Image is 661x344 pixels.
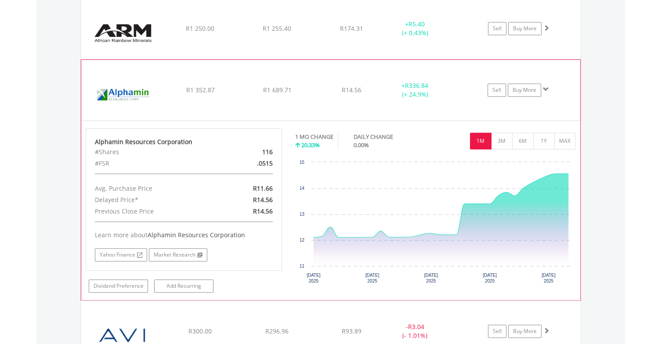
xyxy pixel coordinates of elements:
[342,86,361,94] span: R14.56
[470,133,491,149] button: 1M
[148,231,245,239] span: Alphamin Resources Corporation
[300,186,305,191] text: 14
[512,133,534,149] button: 6M
[340,24,363,33] span: R174.31
[508,83,541,97] a: Buy More
[95,138,273,146] div: Alphamin Resources Corporation
[491,133,513,149] button: 3M
[342,327,361,335] span: R93.89
[253,196,273,204] span: R14.56
[354,141,369,149] span: 0.00%
[88,146,216,158] div: #Shares
[265,327,289,335] span: R296.96
[86,71,161,118] img: EQU.ZA.APH.png
[263,86,291,94] span: R1 689.71
[488,325,506,338] a: Sell
[88,158,216,169] div: #FSR
[408,322,424,331] span: R3.04
[365,273,379,283] text: [DATE] 2025
[488,83,506,97] a: Sell
[405,81,428,90] span: R336.84
[300,264,305,268] text: 11
[508,325,542,338] a: Buy More
[88,183,216,194] div: Avg. Purchase Price
[554,133,576,149] button: MAX
[483,273,497,283] text: [DATE] 2025
[307,273,321,283] text: [DATE] 2025
[216,146,279,158] div: 116
[263,24,291,33] span: R1 255.40
[95,231,273,239] div: Learn more about
[300,238,305,243] text: 12
[542,273,556,283] text: [DATE] 2025
[424,273,438,283] text: [DATE] 2025
[295,158,575,290] svg: Interactive chart
[89,279,148,293] a: Dividend Preference
[88,194,216,206] div: Delayed Price*
[533,133,555,149] button: 1Y
[154,279,213,293] a: Add Recurring
[188,327,212,335] span: R300.00
[186,86,214,94] span: R1 352.87
[382,20,448,37] div: + (+ 0.43%)
[300,212,305,217] text: 13
[354,133,424,141] div: DAILY CHANGE
[508,22,542,35] a: Buy More
[186,24,214,33] span: R1 250.00
[382,81,448,99] div: + (+ 24.9%)
[88,206,216,217] div: Previous Close Price
[408,20,425,28] span: R5.40
[300,160,305,165] text: 15
[253,207,273,215] span: R14.56
[149,248,207,261] a: Market Research
[95,248,147,261] a: Yahoo Finance
[216,158,279,169] div: .0515
[301,141,320,149] span: 20.33%
[295,133,333,141] div: 1 MO CHANGE
[85,9,161,57] img: EQU.ZA.ARI.png
[488,22,506,35] a: Sell
[295,158,576,290] div: Chart. Highcharts interactive chart.
[253,184,273,192] span: R11.66
[382,322,448,340] div: - (- 1.01%)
